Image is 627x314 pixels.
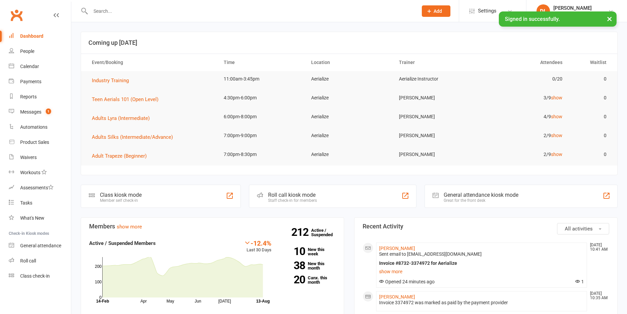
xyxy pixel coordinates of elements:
a: Calendar [9,59,71,74]
div: Great for the front desk [444,198,518,203]
a: What's New [9,211,71,226]
a: Waivers [9,150,71,165]
button: Industry Training [92,76,134,85]
a: [PERSON_NAME] [379,294,415,300]
a: 20Canx. this month [282,276,336,284]
span: Sent email to [EMAIL_ADDRESS][DOMAIN_NAME] [379,251,482,257]
strong: 38 [282,260,305,271]
td: 11:00am-3:45pm [218,71,305,87]
a: Assessments [9,180,71,195]
th: Location [305,54,393,71]
h3: Members [89,223,336,230]
div: Invoice #8732-3374972 for Aerialize [379,260,584,266]
div: Member self check-in [100,198,142,203]
a: show [551,152,562,157]
td: [PERSON_NAME] [393,147,481,162]
a: Dashboard [9,29,71,44]
strong: 20 [282,275,305,285]
div: Roll call [20,258,36,263]
a: Automations [9,120,71,135]
input: Search... [88,6,413,16]
a: Class kiosk mode [9,269,71,284]
a: 10New this week [282,247,336,256]
button: Teen Aerials 101 (Open Level) [92,95,163,103]
a: Product Sales [9,135,71,150]
time: [DATE] 10:41 AM [587,243,609,252]
div: Tasks [20,200,32,206]
div: Aerialize [553,11,592,17]
div: Dashboard [20,33,43,39]
td: 0 [568,147,612,162]
td: Aerialize [305,90,393,106]
span: Adults Lyra (Intermediate) [92,115,150,121]
div: Staff check-in for members [268,198,317,203]
span: 1 [575,279,584,284]
a: show [551,133,562,138]
td: 4/9 [481,109,568,125]
td: [PERSON_NAME] [393,90,481,106]
a: [PERSON_NAME] [379,246,415,251]
span: Adults Silks (Intermediate/Advance) [92,134,173,140]
time: [DATE] 10:35 AM [587,291,609,300]
div: General attendance kiosk mode [444,192,518,198]
span: Opened 24 minutes ago [379,279,435,284]
div: -12.4% [244,239,271,247]
div: Messages [20,109,41,115]
button: × [603,11,616,26]
a: Payments [9,74,71,89]
td: Aerialize [305,128,393,144]
a: Workouts [9,165,71,180]
span: Add [434,8,442,14]
button: Add [422,5,450,17]
a: 38New this month [282,261,336,270]
td: Aerialize [305,147,393,162]
span: Adult Trapeze (Beginner) [92,153,147,159]
div: General attendance [20,243,61,248]
span: Teen Aerials 101 (Open Level) [92,96,158,102]
button: Adults Lyra (Intermediate) [92,114,154,122]
a: Tasks [9,195,71,211]
td: 3/9 [481,90,568,106]
div: Assessments [20,185,53,190]
a: show more [117,224,142,230]
div: Calendar [20,64,39,69]
h3: Coming up [DATE] [88,39,610,46]
td: 0 [568,90,612,106]
div: What's New [20,215,44,221]
span: Signed in successfully. [505,16,560,22]
th: Waitlist [568,54,612,71]
strong: 212 [291,227,311,237]
div: Product Sales [20,139,49,145]
td: 6:00pm-8:00pm [218,109,305,125]
div: Payments [20,79,41,84]
div: Reports [20,94,37,99]
a: People [9,44,71,59]
a: Reports [9,89,71,104]
div: People [20,49,34,54]
div: Invoice 3374972 was marked as paid by the payment provider [379,300,584,306]
button: Adult Trapeze (Beginner) [92,152,151,160]
div: Class check-in [20,273,50,279]
th: Trainer [393,54,481,71]
div: Class kiosk mode [100,192,142,198]
div: Roll call kiosk mode [268,192,317,198]
td: Aerialize [305,109,393,125]
td: 7:00pm-9:00pm [218,128,305,144]
td: 2/9 [481,128,568,144]
td: [PERSON_NAME] [393,128,481,144]
div: Workouts [20,170,40,175]
div: DL [537,4,550,18]
th: Time [218,54,305,71]
span: Settings [478,3,496,19]
td: 0 [568,109,612,125]
a: show [551,114,562,119]
td: 0 [568,71,612,87]
span: All activities [565,226,593,232]
button: Adults Silks (Intermediate/Advance) [92,133,178,141]
td: Aerialize [305,71,393,87]
a: show more [379,267,584,276]
a: Messages 1 [9,104,71,120]
div: Last 30 Days [244,239,271,254]
td: 7:00pm-8:30pm [218,147,305,162]
td: 4:30pm-6:00pm [218,90,305,106]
